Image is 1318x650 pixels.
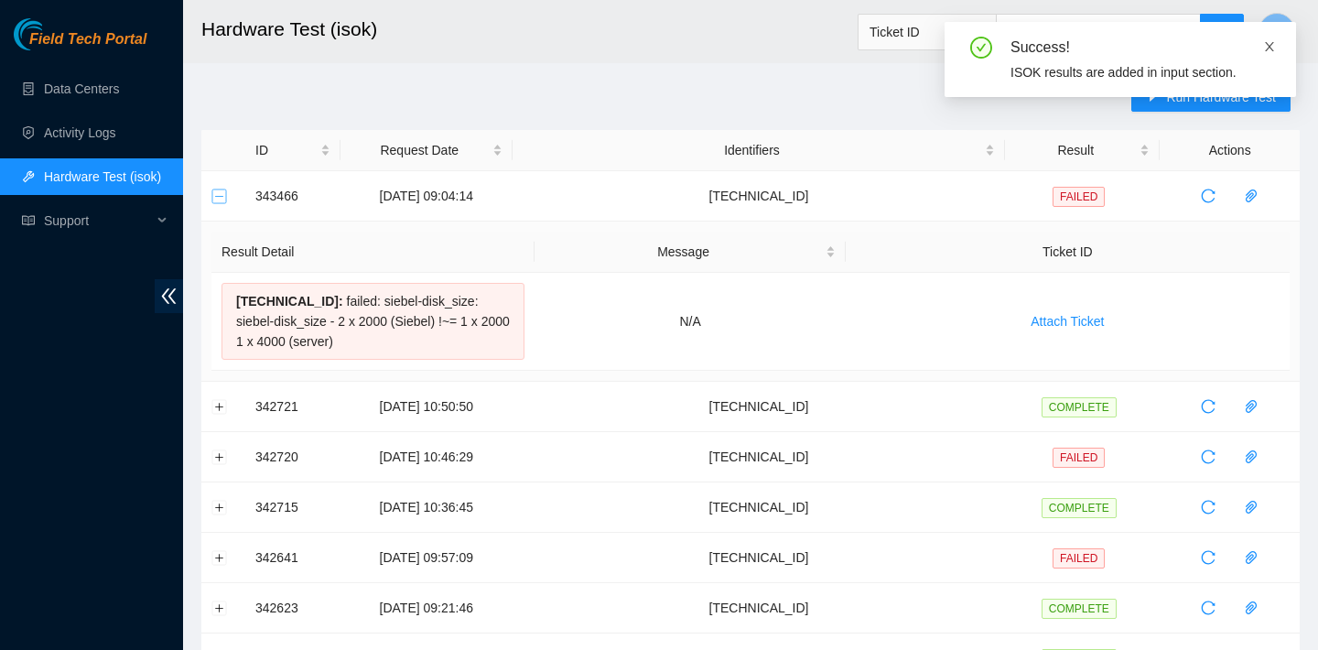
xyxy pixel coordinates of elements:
button: reload [1194,442,1223,471]
span: reload [1194,189,1222,203]
td: [DATE] 10:36:45 [340,482,513,533]
button: reload [1194,543,1223,572]
div: Success! [1010,37,1274,59]
span: paper-clip [1237,500,1265,515]
button: Expand row [212,399,227,414]
span: reload [1194,399,1222,414]
td: [TECHNICAL_ID] [513,432,1005,482]
td: [DATE] 09:21:46 [340,583,513,634]
button: reload [1194,181,1223,211]
td: [TECHNICAL_ID] [513,171,1005,222]
span: COMPLETE [1042,599,1117,619]
button: Expand row [212,450,227,464]
button: paper-clip [1237,392,1266,421]
td: [TECHNICAL_ID] [513,482,1005,533]
div: failed: siebel-disk_size: siebel-disk_size - 2 x 2000 (Siebel) !~= 1 x 2000 1 x 4000 (server) [221,283,524,360]
a: Data Centers [44,81,119,96]
td: [TECHNICAL_ID] [513,382,1005,432]
span: [TECHNICAL_ID] : [236,294,343,309]
td: 342715 [245,482,340,533]
span: paper-clip [1237,450,1265,464]
button: Expand row [212,550,227,565]
span: paper-clip [1237,189,1265,203]
span: Support [44,202,152,239]
span: FAILED [1053,187,1105,207]
span: paper-clip [1237,601,1265,615]
th: Ticket ID [846,232,1290,273]
td: [DATE] 09:04:14 [340,171,513,222]
button: reload [1194,392,1223,421]
img: Akamai Technologies [14,18,92,50]
button: Collapse row [212,189,227,203]
button: C [1259,13,1295,49]
button: paper-clip [1237,442,1266,471]
td: 342623 [245,583,340,634]
span: reload [1194,500,1222,515]
button: Expand row [212,601,227,615]
button: paper-clip [1237,593,1266,623]
span: COMPLETE [1042,498,1117,518]
td: [TECHNICAL_ID] [513,583,1005,634]
button: reload [1194,493,1223,522]
span: FAILED [1053,548,1105,569]
th: Result Detail [211,232,535,273]
button: paper-clip [1237,181,1266,211]
td: 342721 [245,382,340,432]
button: search [1200,14,1244,50]
td: [DATE] 09:57:09 [340,533,513,583]
div: ISOK results are added in input section. [1010,62,1274,82]
td: [DATE] 10:50:50 [340,382,513,432]
span: C [1271,20,1282,43]
td: N/A [535,273,845,371]
span: double-left [155,279,183,313]
span: read [22,214,35,227]
a: Akamai TechnologiesField Tech Portal [14,33,146,57]
span: reload [1194,550,1222,565]
span: Ticket ID [870,18,985,46]
a: Activity Logs [44,125,116,140]
span: reload [1194,601,1222,615]
td: 343466 [245,171,340,222]
th: Actions [1160,130,1300,171]
button: reload [1194,593,1223,623]
td: [TECHNICAL_ID] [513,533,1005,583]
button: Expand row [212,500,227,515]
td: 342641 [245,533,340,583]
span: FAILED [1053,448,1105,468]
input: Enter text here... [996,14,1201,50]
span: close [1263,40,1276,53]
span: check-circle [970,37,992,59]
button: paper-clip [1237,493,1266,522]
span: paper-clip [1237,550,1265,565]
span: paper-clip [1237,399,1265,414]
td: 342720 [245,432,340,482]
td: [DATE] 10:46:29 [340,432,513,482]
button: Attach Ticket [1016,307,1118,336]
span: Field Tech Portal [29,31,146,49]
button: paper-clip [1237,543,1266,572]
span: Attach Ticket [1031,311,1104,331]
span: COMPLETE [1042,397,1117,417]
span: reload [1194,450,1222,464]
a: Hardware Test (isok) [44,169,161,184]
